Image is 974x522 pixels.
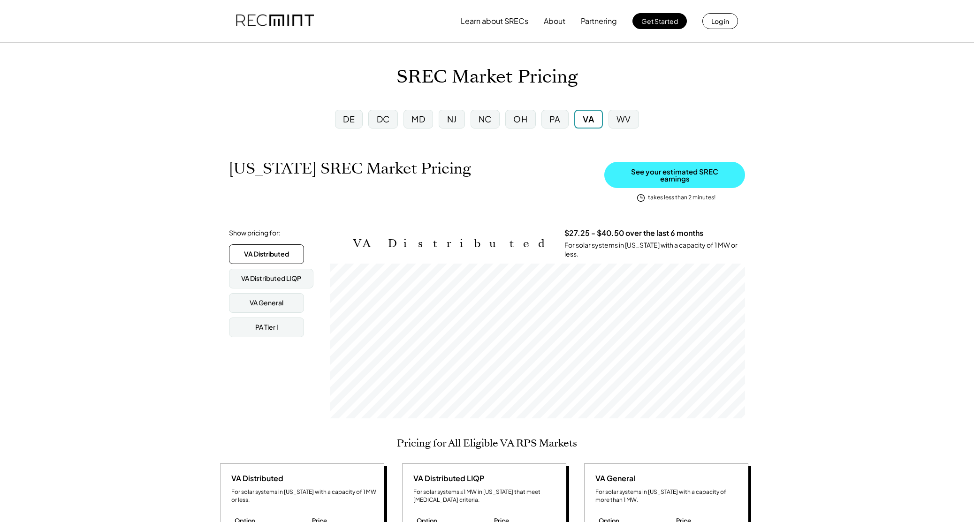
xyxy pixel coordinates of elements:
[250,298,283,308] div: VA General
[604,162,745,188] button: See your estimated SREC earnings
[592,473,635,484] div: VA General
[397,437,577,449] h2: Pricing for All Eligible VA RPS Markets
[461,12,528,30] button: Learn about SRECs
[595,488,741,504] div: For solar systems in [US_STATE] with a capacity of more than 1 MW.
[513,113,527,125] div: OH
[396,66,578,88] h1: SREC Market Pricing
[479,113,492,125] div: NC
[564,228,703,238] h3: $27.25 - $40.50 over the last 6 months
[228,473,283,484] div: VA Distributed
[411,113,425,125] div: MD
[343,113,355,125] div: DE
[241,274,301,283] div: VA Distributed LIQP
[231,488,377,504] div: For solar systems in [US_STATE] with a capacity of 1 MW or less.
[549,113,561,125] div: PA
[255,323,278,332] div: PA Tier I
[244,250,289,259] div: VA Distributed
[702,13,738,29] button: Log in
[616,113,631,125] div: WV
[632,13,687,29] button: Get Started
[353,237,550,250] h2: VA Distributed
[410,473,484,484] div: VA Distributed LIQP
[564,241,745,259] div: For solar systems in [US_STATE] with a capacity of 1 MW or less.
[229,228,281,238] div: Show pricing for:
[544,12,565,30] button: About
[447,113,457,125] div: NJ
[236,5,314,37] img: recmint-logotype%403x.png
[648,194,715,202] div: takes less than 2 minutes!
[229,159,471,178] h1: [US_STATE] SREC Market Pricing
[583,113,594,125] div: VA
[581,12,617,30] button: Partnering
[377,113,390,125] div: DC
[413,488,559,504] div: For solar systems ≤1 MW in [US_STATE] that meet [MEDICAL_DATA] criteria.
